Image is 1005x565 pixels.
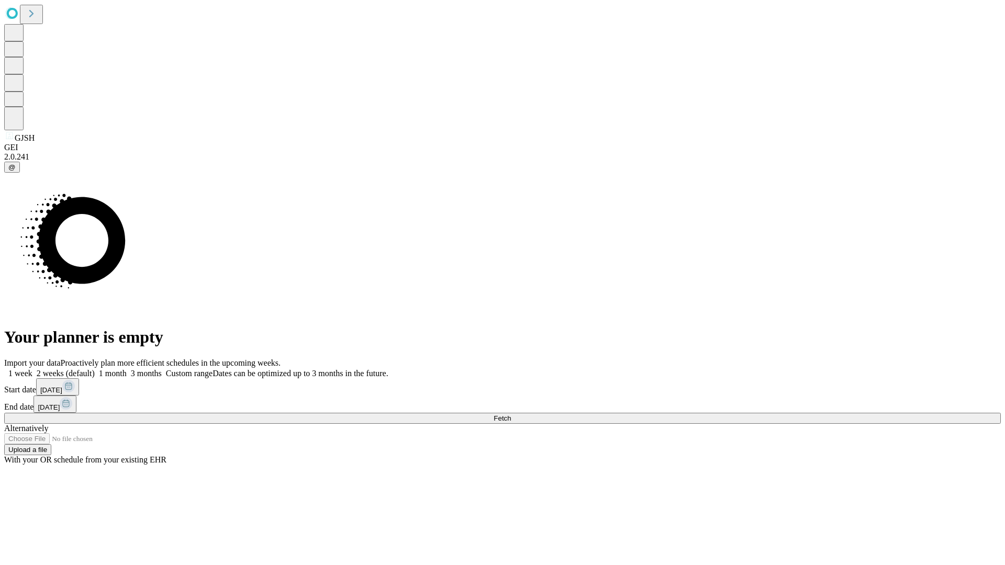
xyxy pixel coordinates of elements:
button: [DATE] [36,378,79,395]
span: @ [8,163,16,171]
span: 2 weeks (default) [37,369,95,378]
span: GJSH [15,133,35,142]
div: 2.0.241 [4,152,1001,162]
div: End date [4,395,1001,413]
h1: Your planner is empty [4,327,1001,347]
span: 3 months [131,369,162,378]
span: Fetch [494,414,511,422]
button: Upload a file [4,444,51,455]
button: Fetch [4,413,1001,424]
span: Dates can be optimized up to 3 months in the future. [213,369,388,378]
span: Custom range [166,369,213,378]
div: GEI [4,143,1001,152]
span: Import your data [4,358,61,367]
div: Start date [4,378,1001,395]
span: [DATE] [40,386,62,394]
span: 1 week [8,369,32,378]
button: @ [4,162,20,173]
span: Proactively plan more efficient schedules in the upcoming weeks. [61,358,281,367]
button: [DATE] [33,395,76,413]
span: Alternatively [4,424,48,433]
span: 1 month [99,369,127,378]
span: [DATE] [38,403,60,411]
span: With your OR schedule from your existing EHR [4,455,166,464]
